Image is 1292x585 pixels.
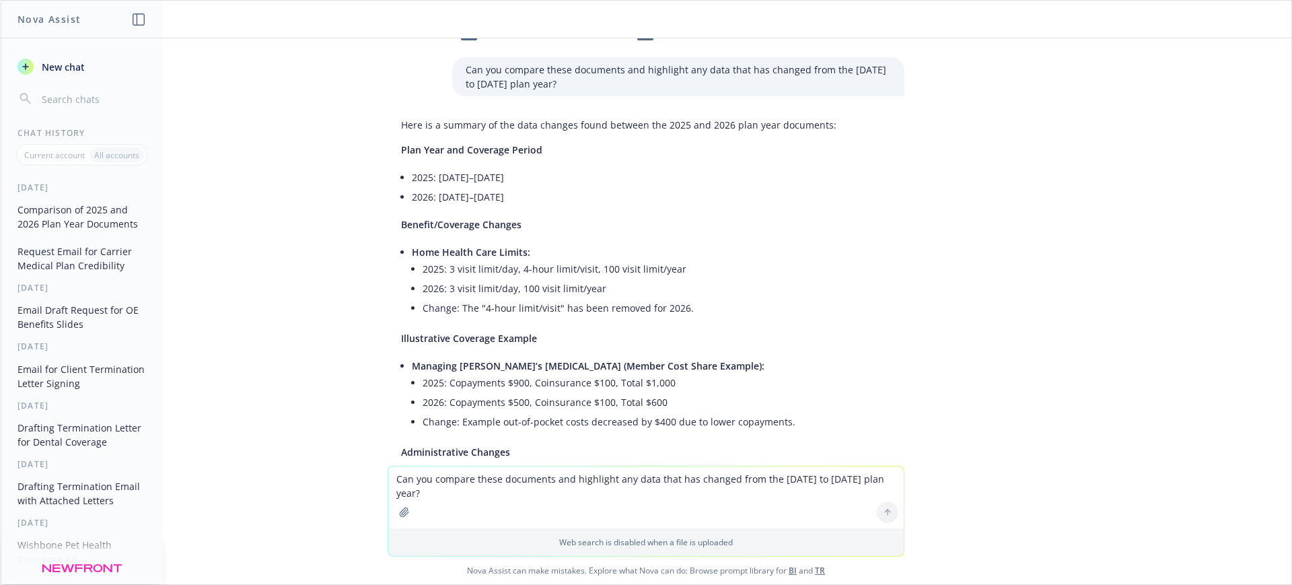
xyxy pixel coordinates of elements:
div: [DATE] [1,341,162,352]
li: 2026: 3 visit limit/day, 100 visit limit/year [423,279,891,298]
li: Change: Example out-of-pocket costs decreased by $400 due to lower copayments. [423,412,891,432]
li: 2025: 3 visit limit/day, 4-hour limit/visit, 100 visit limit/year [423,259,891,279]
span: Administrative Changes [401,446,510,458]
span: Plan Year and Coverage Period [401,143,542,156]
li: 2026: [DATE]–[DATE] [412,187,891,207]
span: Illustrative Coverage Example [401,332,537,345]
span: Home Health Care Limits: [412,246,530,259]
button: Drafting Termination Email with Attached Letters [12,475,151,512]
p: Can you compare these documents and highlight any data that has changed from the [DATE] to [DATE]... [466,63,891,91]
h1: Nova Assist [17,12,81,26]
span: Managing [PERSON_NAME]’s [MEDICAL_DATA] (Member Cost Share Example): [412,359,764,372]
input: Search chats [39,90,146,108]
li: 2025: Copayments $900, Coinsurance $100, Total $1,000 [423,373,891,392]
span: Nova Assist can make mistakes. Explore what Nova can do: Browse prompt library for and [6,557,1286,584]
div: [DATE] [1,458,162,470]
span: Benefit/Coverage Changes [401,218,522,231]
div: [DATE] [1,400,162,411]
a: BI [789,565,797,576]
button: Wishbone Pet Health Insurance Ad [12,534,151,570]
button: Email for Client Termination Letter Signing [12,358,151,394]
div: [DATE] [1,282,162,294]
button: Comparison of 2025 and 2026 Plan Year Documents [12,199,151,235]
p: Current account [24,149,85,161]
div: Chat History [1,127,162,139]
button: Drafting Termination Letter for Dental Coverage [12,417,151,453]
li: 2026: Copayments $500, Coinsurance $100, Total $600 [423,392,891,412]
li: 2025: [DATE]–[DATE] [412,168,891,187]
a: TR [815,565,825,576]
button: Email Draft Request for OE Benefits Slides [12,299,151,335]
li: Change: The "4-hour limit/visit" has been removed for 2026. [423,298,891,318]
div: [DATE] [1,517,162,528]
button: Request Email for Carrier Medical Plan Credibility [12,240,151,277]
p: Web search is disabled when a file is uploaded [396,537,896,548]
p: All accounts [94,149,139,161]
button: New chat [12,55,151,79]
span: New chat [39,60,85,74]
div: [DATE] [1,182,162,193]
p: Here is a summary of the data changes found between the 2025 and 2026 plan year documents: [401,118,891,132]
